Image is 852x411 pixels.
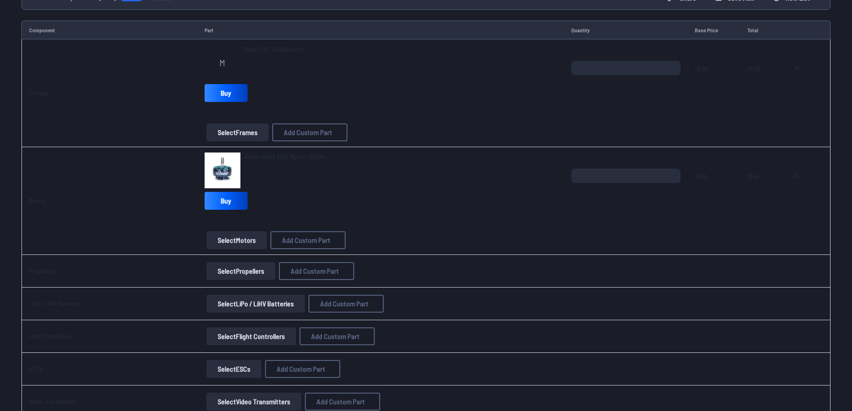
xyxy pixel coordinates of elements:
a: Frames [29,89,49,97]
button: SelectPropellers [206,262,275,280]
a: ESCs [29,365,43,373]
a: SelectVideo Transmitters [205,393,303,411]
a: SelectFrames [205,123,270,141]
span: 45.99 [695,61,733,104]
span: M [219,58,225,67]
button: SelectFrames [206,123,269,141]
button: Add Custom Part [265,360,340,378]
a: SelectESCs [205,360,263,378]
button: Add Custom Part [272,123,347,141]
span: Add Custom Part [311,333,360,340]
a: Buy [205,192,248,210]
a: SelectPropellers [205,262,277,280]
button: SelectVideo Transmitters [206,393,301,411]
span: Add Custom Part [282,237,330,244]
td: Component [21,21,197,39]
span: Add Custom Part [291,267,339,275]
a: Motors [29,197,46,204]
a: Video Transmitters [29,398,77,405]
span: Add Custom Part [277,365,325,373]
span: Add Custom Part [317,398,365,405]
button: Add Custom Part [305,393,380,411]
a: Flight Controllers [29,332,73,340]
span: Add Custom Part [320,300,368,307]
img: image [205,153,240,188]
span: 31.49 [747,169,771,212]
span: 45.99 [747,61,771,104]
td: Quantity [564,21,688,39]
button: Add Custom Part [270,231,346,249]
td: Part [197,21,564,39]
span: Mario 5 DC O4 Advanced [244,45,304,54]
span: iFlight XING2 2207 Motor - 1855Kv [244,153,326,161]
a: SelectLiPo / LiHV Batteries [205,295,307,313]
button: SelectLiPo / LiHV Batteries [206,295,305,313]
a: LiPo / LiHV Batteries [29,300,81,307]
a: Propellers [29,267,56,275]
button: Add Custom Part [279,262,354,280]
button: SelectFlight Controllers [206,327,296,345]
span: Add Custom Part [284,129,332,136]
button: Add Custom Part [300,327,375,345]
a: SelectMotors [205,231,269,249]
button: SelectMotors [206,231,267,249]
button: SelectESCs [206,360,261,378]
span: 31.49 [695,169,733,212]
a: iFlight XING2 2207 Motor - 1855Kv [244,153,326,161]
button: Add Custom Part [308,295,384,313]
td: Base Price [688,21,740,39]
a: SelectFlight Controllers [205,327,298,345]
a: Buy [205,84,248,102]
td: Total [740,21,779,39]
